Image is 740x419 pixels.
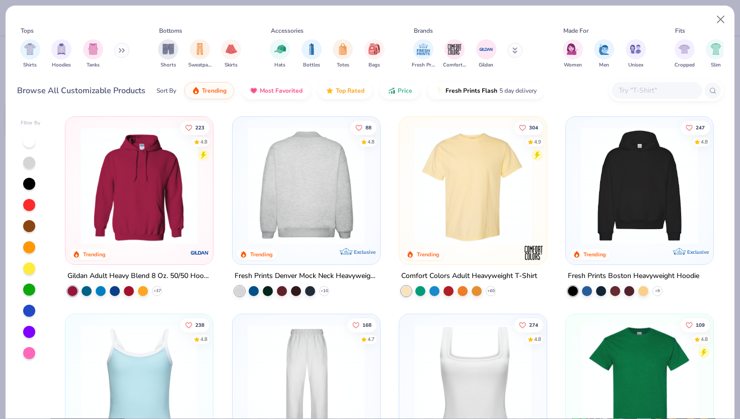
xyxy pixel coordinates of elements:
div: filter for Hoodies [51,39,71,69]
span: Top Rated [336,87,364,95]
img: Shorts Image [163,43,174,55]
img: Sweatpants Image [194,43,205,55]
img: Totes Image [337,43,348,55]
img: f5d85501-0dbb-4ee4-b115-c08fa3845d83 [370,127,497,244]
img: e55d29c3-c55d-459c-bfd9-9b1c499ab3c6 [537,127,664,244]
button: Like [347,318,376,332]
div: 4.8 [200,138,207,146]
div: Fresh Prints Boston Heavyweight Hoodie [568,270,699,283]
span: 274 [529,323,538,328]
div: Filter By [21,119,41,127]
button: filter button [594,39,614,69]
button: Top Rated [318,82,372,99]
div: 4.8 [534,336,541,343]
button: filter button [188,39,211,69]
span: Men [599,61,609,69]
img: Shirts Image [24,43,36,55]
div: filter for Hats [270,39,290,69]
img: a90f7c54-8796-4cb2-9d6e-4e9644cfe0fe [242,127,369,244]
span: Women [564,61,582,69]
button: filter button [476,39,496,69]
div: filter for Men [594,39,614,69]
span: Hats [274,61,285,69]
div: filter for Unisex [626,39,646,69]
div: Sort By [157,86,176,95]
div: filter for Gildan [476,39,496,69]
img: Gildan Image [479,42,494,57]
button: filter button [706,39,726,69]
span: Most Favorited [260,87,303,95]
button: filter button [675,39,695,69]
img: 91acfc32-fd48-4d6b-bdad-a4c1a30ac3fc [576,127,703,244]
button: Like [180,120,209,134]
button: filter button [83,39,103,69]
span: Totes [337,61,349,69]
button: Most Favorited [242,82,310,99]
span: Sweatpants [188,61,211,69]
img: Slim Image [710,43,721,55]
div: filter for Women [563,39,583,69]
img: Gildan logo [190,243,210,263]
img: trending.gif [192,87,200,95]
div: Bottoms [159,26,182,35]
button: filter button [158,39,178,69]
img: Comfort Colors Image [447,42,462,57]
input: Try "T-Shirt" [618,85,695,96]
button: Like [681,120,710,134]
img: Skirts Image [226,43,237,55]
span: Skirts [225,61,238,69]
img: Bags Image [368,43,380,55]
span: Trending [202,87,227,95]
span: Price [398,87,412,95]
img: Unisex Image [630,43,641,55]
img: Men Image [599,43,610,55]
span: + 60 [487,288,494,294]
span: 223 [195,125,204,130]
div: filter for Comfort Colors [443,39,466,69]
button: filter button [626,39,646,69]
img: Comfort Colors logo [524,243,544,263]
span: 109 [696,323,705,328]
div: filter for Tanks [83,39,103,69]
span: Unisex [628,61,643,69]
img: most_fav.gif [250,87,258,95]
button: Like [514,318,543,332]
span: Bottles [303,61,320,69]
button: Like [180,318,209,332]
button: Trending [184,82,234,99]
span: + 9 [655,288,660,294]
div: 4.7 [367,336,374,343]
span: Gildan [479,61,493,69]
div: 4.8 [701,138,708,146]
button: filter button [302,39,322,69]
span: Slim [711,61,721,69]
button: filter button [51,39,71,69]
img: TopRated.gif [326,87,334,95]
img: Bottles Image [306,43,317,55]
button: filter button [270,39,290,69]
span: 247 [696,125,705,130]
div: Made For [563,26,588,35]
span: Hoodies [52,61,71,69]
span: 238 [195,323,204,328]
div: filter for Fresh Prints [412,39,435,69]
button: Price [380,82,420,99]
button: filter button [20,39,40,69]
img: Cropped Image [679,43,690,55]
div: filter for Shorts [158,39,178,69]
img: Fresh Prints Image [416,42,431,57]
div: Fresh Prints Denver Mock Neck Heavyweight Sweatshirt [235,270,378,283]
button: Like [514,120,543,134]
div: filter for Shirts [20,39,40,69]
img: Tanks Image [88,43,99,55]
span: Shorts [161,61,176,69]
span: Exclusive [687,249,709,255]
img: 01756b78-01f6-4cc6-8d8a-3c30c1a0c8ac [76,127,203,244]
div: filter for Slim [706,39,726,69]
div: Comfort Colors Adult Heavyweight T-Shirt [401,270,537,283]
div: Gildan Adult Heavy Blend 8 Oz. 50/50 Hooded Sweatshirt [67,270,211,283]
div: 4.9 [534,138,541,146]
img: Hoodies Image [56,43,67,55]
span: Tanks [87,61,100,69]
img: Hats Image [274,43,286,55]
